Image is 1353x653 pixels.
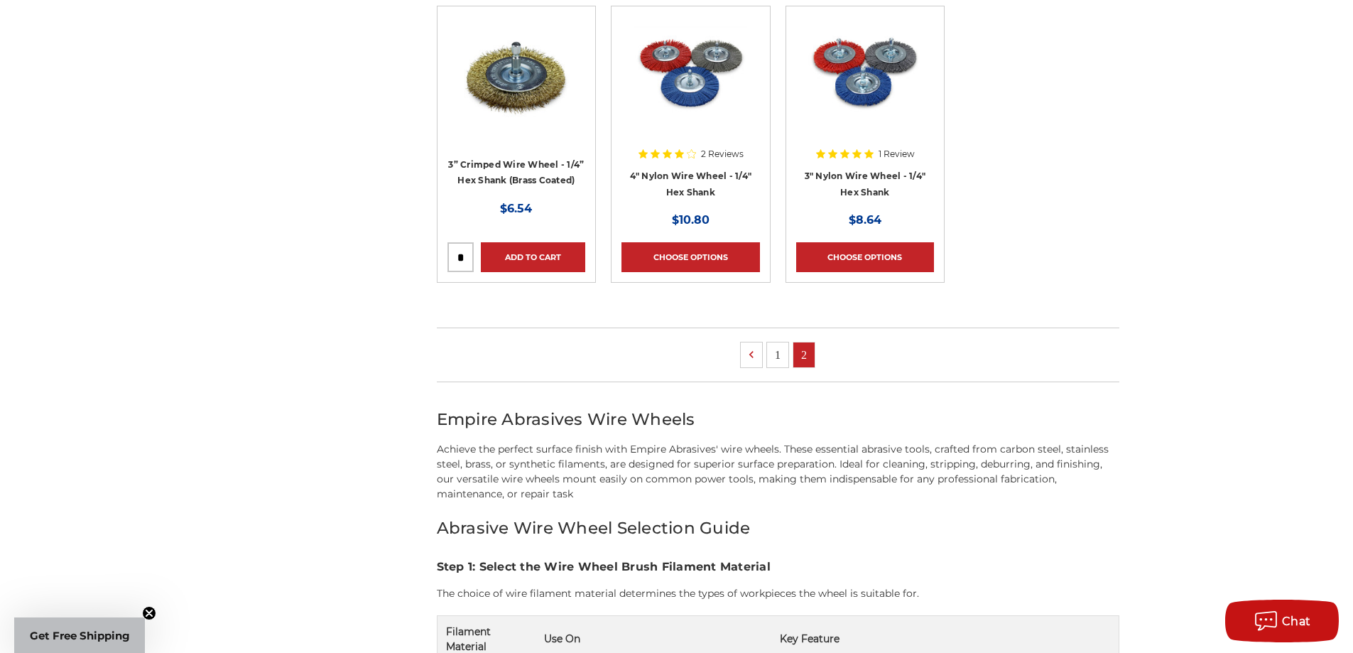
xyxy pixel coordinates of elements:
[437,407,1119,432] h2: Empire Abrasives Wire Wheels
[634,16,747,130] img: 4 inch nylon wire wheel for drill
[767,342,788,367] a: 1
[1225,600,1339,642] button: Chat
[796,16,934,154] a: Nylon Filament Wire Wheels with Hex Shank
[621,16,759,154] a: 4 inch nylon wire wheel for drill
[805,171,926,198] a: 3" Nylon Wire Wheel - 1/4" Hex Shank
[793,342,815,367] a: 2
[437,516,1119,541] h2: Abrasive Wire Wheel Selection Guide
[437,442,1119,502] p: Achieve the perfect surface finish with Empire Abrasives' wire wheels. These essential abrasive t...
[849,213,881,227] span: $8.64
[142,606,156,620] button: Close teaser
[14,617,145,653] div: Get Free ShippingClose teaser
[630,171,752,198] a: 4" Nylon Wire Wheel - 1/4" Hex Shank
[701,150,744,158] span: 2 Reviews
[481,242,585,272] a: Add to Cart
[30,629,130,642] span: Get Free Shipping
[437,558,1119,576] h3: Step 1: Select the Wire Wheel Brush Filament Material
[879,150,915,158] span: 1 Review
[460,16,573,130] img: 3 inch brass coated crimped wire wheel
[808,16,922,130] img: Nylon Filament Wire Wheels with Hex Shank
[437,586,1119,601] p: The choice of wire filament material determines the types of workpieces the wheel is suitable for.
[672,213,710,227] span: $10.80
[447,16,585,154] a: 3 inch brass coated crimped wire wheel
[796,242,934,272] a: Choose Options
[621,242,759,272] a: Choose Options
[500,202,532,215] span: $6.54
[448,159,584,186] a: 3” Crimped Wire Wheel - 1/4” Hex Shank (Brass Coated)
[1282,615,1311,628] span: Chat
